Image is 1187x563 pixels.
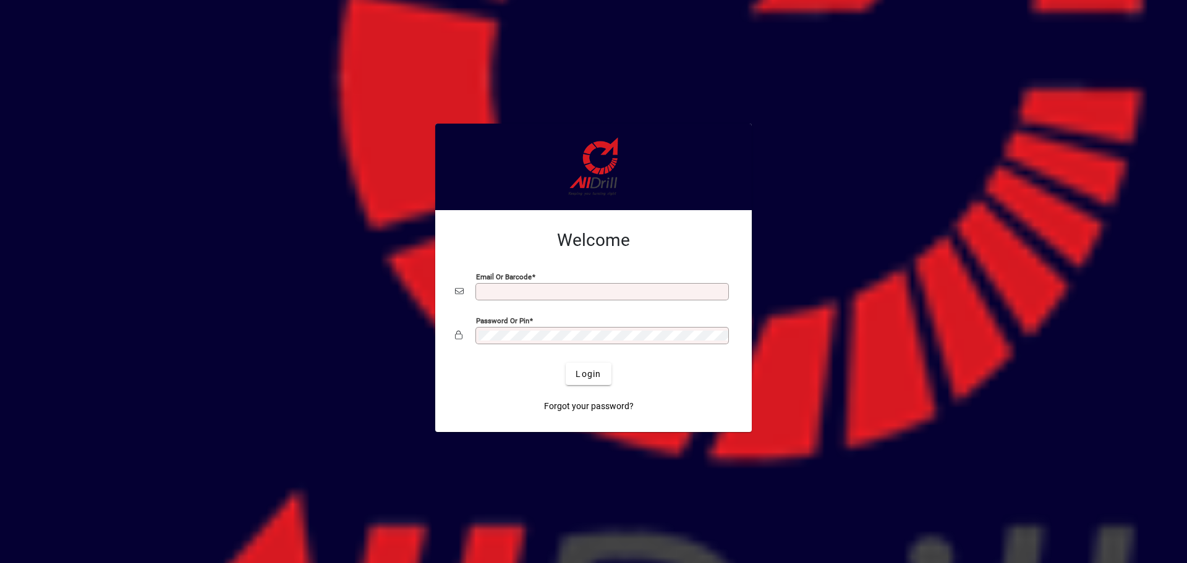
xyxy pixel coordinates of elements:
span: Forgot your password? [544,400,634,413]
span: Login [576,368,601,381]
a: Forgot your password? [539,395,639,417]
mat-label: Password or Pin [476,316,529,325]
h2: Welcome [455,230,732,251]
mat-label: Email or Barcode [476,273,532,281]
button: Login [566,363,611,385]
